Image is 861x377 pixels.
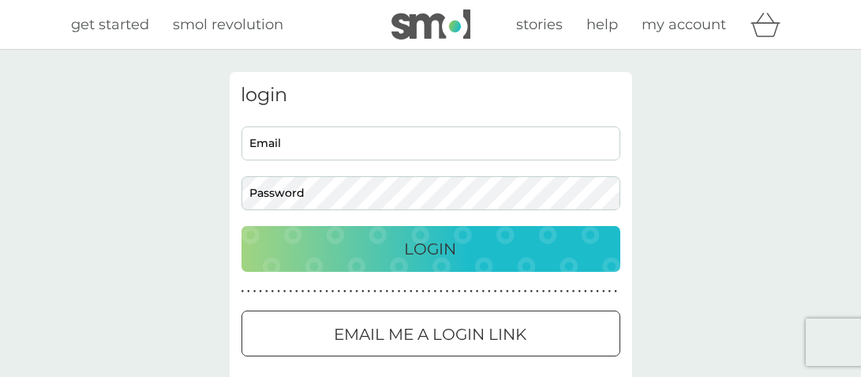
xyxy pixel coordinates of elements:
[470,288,473,296] p: ●
[259,288,262,296] p: ●
[410,288,413,296] p: ●
[440,288,443,296] p: ●
[307,288,310,296] p: ●
[488,288,491,296] p: ●
[587,16,619,33] span: help
[566,288,569,296] p: ●
[458,288,461,296] p: ●
[241,226,620,272] button: Login
[517,16,563,33] span: stories
[572,288,575,296] p: ●
[464,288,467,296] p: ●
[548,288,551,296] p: ●
[301,288,305,296] p: ●
[380,288,383,296] p: ●
[416,288,419,296] p: ●
[368,288,371,296] p: ●
[482,288,485,296] p: ●
[602,288,605,296] p: ●
[403,288,406,296] p: ●
[391,9,470,40] img: smol
[476,288,479,296] p: ●
[174,16,284,33] span: smol revolution
[578,288,582,296] p: ●
[434,288,437,296] p: ●
[253,288,256,296] p: ●
[421,288,425,296] p: ●
[560,288,563,296] p: ●
[642,13,727,36] a: my account
[283,288,286,296] p: ●
[517,13,563,36] a: stories
[446,288,449,296] p: ●
[295,288,298,296] p: ●
[530,288,533,296] p: ●
[391,288,395,296] p: ●
[313,288,316,296] p: ●
[451,288,455,296] p: ●
[241,288,245,296] p: ●
[642,16,727,33] span: my account
[506,288,509,296] p: ●
[428,288,431,296] p: ●
[338,288,341,296] p: ●
[290,288,293,296] p: ●
[494,288,497,296] p: ●
[614,288,617,296] p: ●
[608,288,612,296] p: ●
[247,288,250,296] p: ●
[265,288,268,296] p: ●
[355,288,358,296] p: ●
[241,311,620,356] button: Email me a login link
[554,288,557,296] p: ●
[518,288,521,296] p: ●
[596,288,599,296] p: ●
[241,84,620,107] h3: login
[584,288,587,296] p: ●
[331,288,335,296] p: ●
[174,13,284,36] a: smol revolution
[590,288,593,296] p: ●
[386,288,389,296] p: ●
[325,288,328,296] p: ●
[398,288,401,296] p: ●
[277,288,280,296] p: ●
[72,16,150,33] span: get started
[587,13,619,36] a: help
[500,288,503,296] p: ●
[405,236,457,262] p: Login
[271,288,275,296] p: ●
[512,288,515,296] p: ●
[536,288,539,296] p: ●
[751,9,790,40] div: basket
[343,288,346,296] p: ●
[373,288,376,296] p: ●
[320,288,323,296] p: ●
[350,288,353,296] p: ●
[72,13,150,36] a: get started
[524,288,527,296] p: ●
[335,322,527,347] p: Email me a login link
[542,288,545,296] p: ●
[361,288,365,296] p: ●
